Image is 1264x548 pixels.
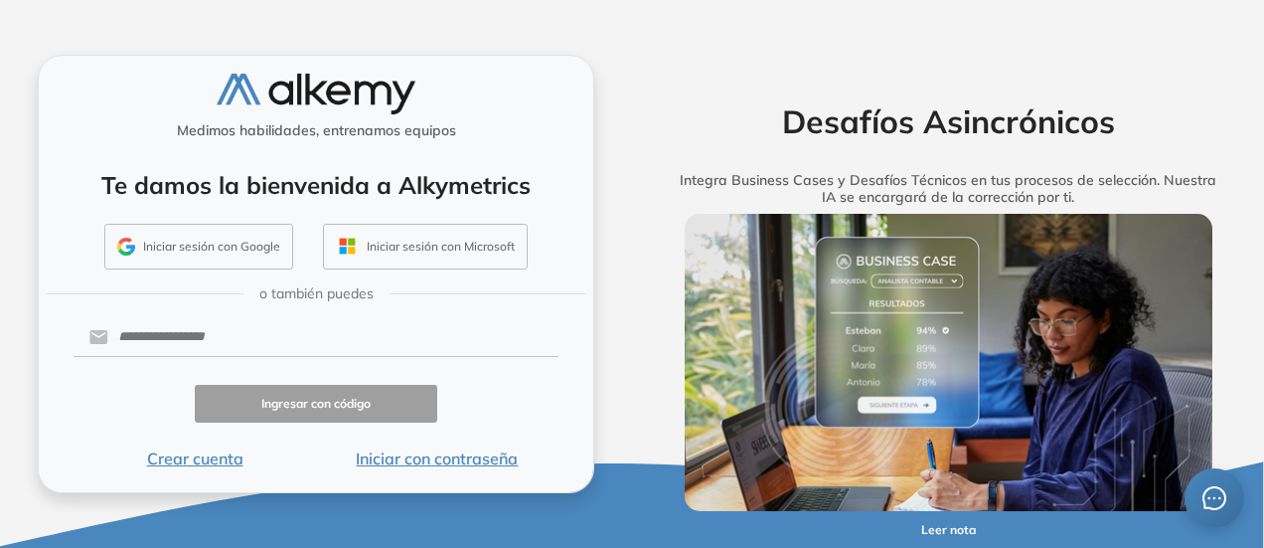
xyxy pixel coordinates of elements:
h5: Medimos habilidades, entrenamos equipos [47,122,585,139]
h4: Te damos la bienvenida a Alkymetrics [65,171,567,200]
img: logo-alkemy [217,74,415,114]
button: Iniciar sesión con Google [104,224,293,270]
button: Crear cuenta [74,447,316,470]
h5: Integra Business Cases y Desafíos Técnicos en tus procesos de selección. Nuestra IA se encargará ... [655,172,1241,206]
img: OUTLOOK_ICON [336,235,359,258]
img: GMAIL_ICON [117,238,135,256]
span: message [1202,486,1226,510]
img: img-more-info [685,214,1212,511]
button: Iniciar con contraseña [316,447,558,470]
h2: Desafíos Asincrónicos [655,102,1241,140]
button: Ingresar con código [195,385,437,424]
button: Iniciar sesión con Microsoft [323,224,528,270]
span: o también puedes [259,283,374,304]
